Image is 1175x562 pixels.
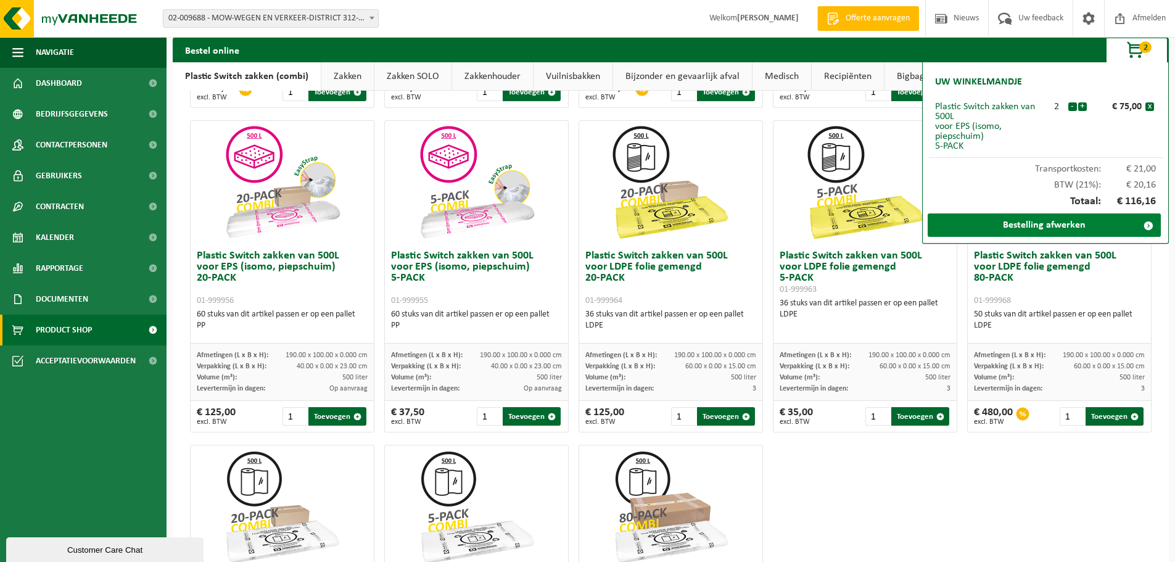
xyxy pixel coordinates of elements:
span: Op aanvraag [329,385,368,392]
input: 1 [282,83,308,101]
a: Zakken SOLO [374,62,451,91]
h3: Plastic Switch zakken van 500L voor LDPE folie gemengd 80-PACK [974,250,1145,306]
span: 500 liter [537,374,562,381]
span: 01-999964 [585,296,622,305]
input: 1 [671,83,696,101]
span: 190.00 x 100.00 x 0.000 cm [286,352,368,359]
span: 190.00 x 100.00 x 0.000 cm [1063,352,1145,359]
button: Toevoegen [308,407,366,426]
span: Verpakking (L x B x H): [585,363,655,370]
div: LDPE [974,320,1145,331]
div: € 35,00 [780,407,813,426]
span: Gebruikers [36,160,82,191]
span: 3 [1141,385,1145,392]
button: Toevoegen [891,83,949,101]
button: Toevoegen [308,83,366,101]
div: BTW (21%): [929,174,1162,190]
a: Recipiënten [812,62,884,91]
span: Contactpersonen [36,130,107,160]
h2: Uw winkelmandje [929,68,1028,96]
span: Verpakking (L x B x H): [391,363,461,370]
a: Zakkenhouder [452,62,533,91]
div: € 480,00 [974,407,1013,426]
h2: Bestel online [173,38,252,62]
div: Totaal: [929,190,1162,213]
div: 2 [1045,102,1068,112]
span: 3 [947,385,950,392]
span: 500 liter [342,374,368,381]
div: 50 stuks van dit artikel passen er op een pallet [974,309,1145,331]
span: Afmetingen (L x B x H): [391,352,463,359]
img: 01-999963 [804,121,927,244]
span: Acceptatievoorwaarden [36,345,136,376]
div: 60 stuks van dit artikel passen er op een pallet [391,309,562,331]
span: Verpakking (L x B x H): [197,363,266,370]
iframe: chat widget [6,535,206,562]
span: Volume (m³): [197,374,237,381]
span: Afmetingen (L x B x H): [974,352,1045,359]
span: excl. BTW [391,94,424,101]
button: Toevoegen [503,83,561,101]
span: € 21,00 [1101,164,1156,174]
div: 36 stuks van dit artikel passen er op een pallet [585,309,756,331]
span: 2 [1139,41,1152,53]
span: 190.00 x 100.00 x 0.000 cm [868,352,950,359]
div: PP [391,320,562,331]
a: Vuilnisbakken [534,62,612,91]
span: Levertermijn in dagen: [391,385,460,392]
span: Verpakking (L x B x H): [780,363,849,370]
span: 40.00 x 0.00 x 23.00 cm [297,363,368,370]
div: Plastic Switch zakken van 500L voor EPS (isomo, piepschuim) 5-PACK [935,102,1045,151]
button: Toevoegen [697,83,755,101]
a: Bigbags [884,62,941,91]
div: Transportkosten: [929,158,1162,174]
a: Plastic Switch zakken (combi) [173,62,321,91]
div: € 240,00 [197,83,236,101]
button: Toevoegen [891,407,949,426]
span: 01-999956 [197,296,234,305]
span: 190.00 x 100.00 x 0.000 cm [674,352,756,359]
span: 01-999963 [780,285,817,294]
span: Offerte aanvragen [843,12,913,25]
input: 1 [1060,407,1085,426]
h3: Plastic Switch zakken van 500L voor EPS (isomo, piepschuim) 5-PACK [391,250,562,306]
span: 60.00 x 0.00 x 15.00 cm [1074,363,1145,370]
span: excl. BTW [391,418,424,426]
span: 500 liter [1119,374,1145,381]
span: 3 [752,385,756,392]
span: Op aanvraag [524,385,562,392]
div: € 70,00 [391,83,424,101]
button: - [1068,102,1077,111]
span: 190.00 x 100.00 x 0.000 cm [480,352,562,359]
input: 1 [282,407,308,426]
span: Bedrijfsgegevens [36,99,108,130]
input: 1 [865,407,891,426]
span: excl. BTW [585,418,624,426]
span: excl. BTW [780,94,818,101]
span: Product Shop [36,315,92,345]
div: PP [197,320,368,331]
span: Afmetingen (L x B x H): [780,352,851,359]
span: Afmetingen (L x B x H): [585,352,657,359]
span: 01-999968 [974,296,1011,305]
button: 2 [1106,38,1168,62]
span: Levertermijn in dagen: [197,385,265,392]
span: Volume (m³): [391,374,431,381]
img: 01-999964 [609,121,733,244]
span: Dashboard [36,68,82,99]
span: Verpakking (L x B x H): [974,363,1044,370]
span: 500 liter [731,374,756,381]
span: € 20,16 [1101,180,1156,190]
span: excl. BTW [197,418,236,426]
span: Levertermijn in dagen: [585,385,654,392]
span: Kalender [36,222,74,253]
span: 60.00 x 0.00 x 15.00 cm [685,363,756,370]
span: Levertermijn in dagen: [974,385,1042,392]
div: € 1 000,00 [585,83,632,101]
span: 60.00 x 0.00 x 15.00 cm [880,363,950,370]
div: € 125,00 [585,407,624,426]
strong: [PERSON_NAME] [737,14,799,23]
input: 1 [671,407,696,426]
span: Volume (m³): [974,374,1014,381]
